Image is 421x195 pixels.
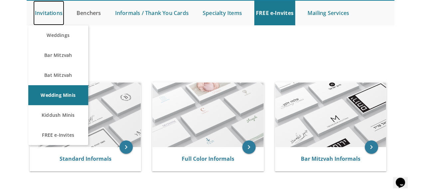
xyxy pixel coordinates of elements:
a: keyboard_arrow_right [119,140,133,154]
h1: Informals [28,40,268,60]
a: Benchers [75,1,103,25]
a: FREE e-Invites [254,1,295,25]
img: Bar Mitzvah Informals [275,83,386,147]
a: Bar Mitzvah [28,45,88,65]
a: keyboard_arrow_right [242,140,256,154]
a: Bar Mitzvah Informals [301,155,360,162]
a: keyboard_arrow_right [365,140,378,154]
div: : [27,68,211,75]
a: Specialty Items [201,1,244,25]
a: Invitations [33,1,64,25]
a: Standard Informals [60,155,111,162]
a: Wedding Minis [28,85,88,105]
iframe: chat widget [393,168,414,188]
a: Informals / Thank You Cards [113,1,190,25]
a: FREE e-Invites [28,125,88,145]
a: Full Color Informals [182,155,234,162]
a: Kiddush Minis [28,105,88,125]
a: Bat Mitzvah [28,65,88,85]
img: Full Color Informals [152,83,264,147]
a: Weddings [28,25,88,45]
a: Mailing Services [306,1,351,25]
